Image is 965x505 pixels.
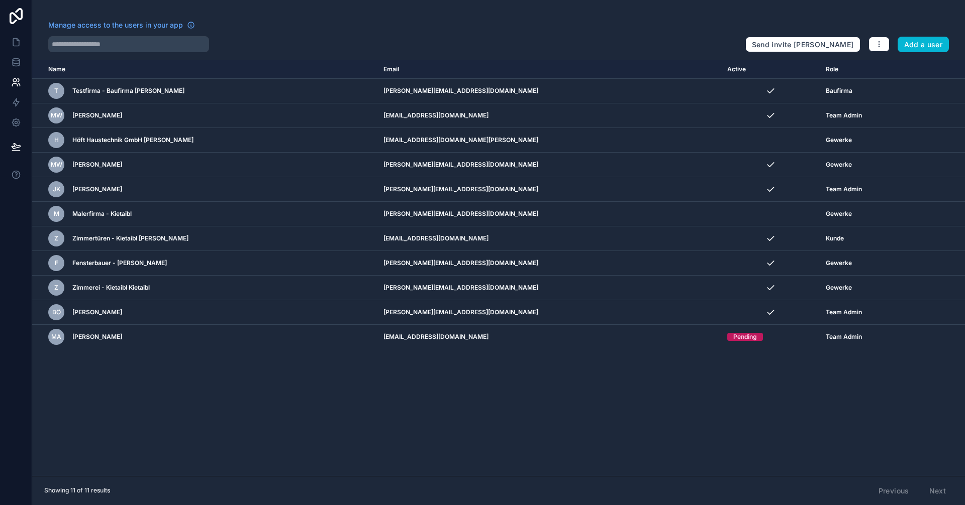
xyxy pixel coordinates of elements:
th: Active [721,60,820,79]
td: [PERSON_NAME][EMAIL_ADDRESS][DOMAIN_NAME] [377,153,722,177]
td: [PERSON_NAME][EMAIL_ADDRESS][DOMAIN_NAME] [377,202,722,226]
td: [EMAIL_ADDRESS][DOMAIN_NAME][PERSON_NAME] [377,128,722,153]
span: [PERSON_NAME] [72,308,122,316]
span: Team Admin [826,111,862,119]
span: [PERSON_NAME] [72,185,122,193]
td: [EMAIL_ADDRESS][DOMAIN_NAME] [377,325,722,349]
th: Email [377,60,722,79]
span: Gewerke [826,136,852,144]
span: Team Admin [826,185,862,193]
span: Team Admin [826,333,862,341]
span: Höft Haustechnik GmbH [PERSON_NAME] [72,136,194,144]
span: [PERSON_NAME] [72,161,122,169]
td: [PERSON_NAME][EMAIL_ADDRESS][DOMAIN_NAME] [377,177,722,202]
td: [PERSON_NAME][EMAIL_ADDRESS][DOMAIN_NAME] [377,300,722,325]
span: T [54,87,58,95]
span: JK [53,185,60,193]
span: MW [51,111,62,119]
div: scrollable content [32,60,965,476]
div: Pending [733,333,757,341]
span: H [54,136,59,144]
span: Zimmertüren - Kietaibl [PERSON_NAME] [72,234,188,242]
td: [PERSON_NAME][EMAIL_ADDRESS][DOMAIN_NAME] [377,276,722,300]
td: [PERSON_NAME][EMAIL_ADDRESS][DOMAIN_NAME] [377,79,722,103]
span: MA [51,333,61,341]
a: Manage access to the users in your app [48,20,195,30]
span: Gewerke [826,284,852,292]
span: Kunde [826,234,844,242]
button: Send invite [PERSON_NAME] [745,37,860,53]
span: [PERSON_NAME] [72,333,122,341]
span: F [55,259,58,267]
span: Showing 11 of 11 results [44,486,110,494]
span: BÖ [52,308,61,316]
span: Gewerke [826,210,852,218]
span: Gewerke [826,161,852,169]
th: Name [32,60,377,79]
button: Add a user [898,37,949,53]
span: Fensterbauer - [PERSON_NAME] [72,259,167,267]
span: MW [51,161,62,169]
span: Z [54,234,58,242]
span: Baufirma [826,87,852,95]
td: [EMAIL_ADDRESS][DOMAIN_NAME] [377,226,722,251]
span: Zimmerei - Kietaibl Kietaibl [72,284,150,292]
span: M [54,210,59,218]
span: Z [54,284,58,292]
span: [PERSON_NAME] [72,111,122,119]
td: [EMAIL_ADDRESS][DOMAIN_NAME] [377,103,722,128]
span: Team Admin [826,308,862,316]
th: Role [820,60,919,79]
span: Gewerke [826,259,852,267]
span: Manage access to the users in your app [48,20,183,30]
span: Malerfirma - Kietaibl [72,210,132,218]
td: [PERSON_NAME][EMAIL_ADDRESS][DOMAIN_NAME] [377,251,722,276]
span: Testfirma - Baufirma [PERSON_NAME] [72,87,184,95]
